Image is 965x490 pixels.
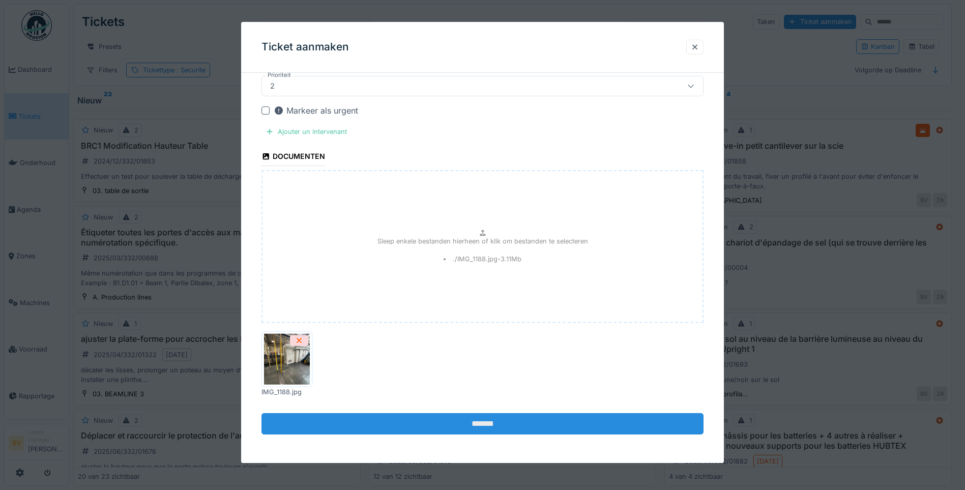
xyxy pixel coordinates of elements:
[261,388,312,397] div: IMG_1188.jpg
[261,41,349,53] h3: Ticket aanmaken
[261,125,351,139] div: Ajouter un intervenant
[266,71,293,79] label: Prioriteit
[264,334,310,385] img: x3kcrjpi6wenbz11p7tertlq6q4m
[261,149,325,166] div: Documenten
[266,80,279,92] div: 2
[377,236,588,246] p: Sleep enkele bestanden hierheen of klik om bestanden te selecteren
[274,104,358,117] div: Markeer als urgent
[444,254,521,264] li: ./IMG_1188.jpg - 3.11 Mb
